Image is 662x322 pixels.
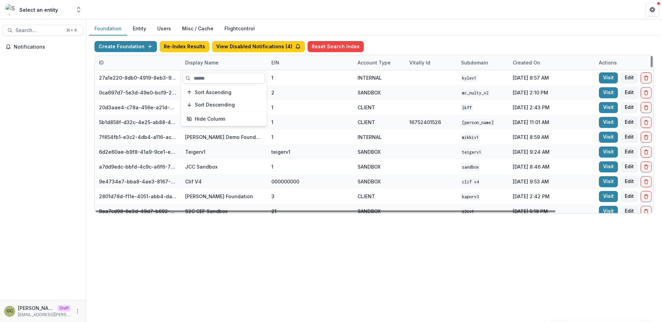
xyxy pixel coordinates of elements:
[405,59,434,66] div: Vitally Id
[89,22,127,36] button: Foundation
[19,6,58,13] div: Select an entity
[599,87,618,98] a: Visit
[185,148,205,155] div: Teigerv1
[461,149,482,156] code: teigerv1
[65,27,79,34] div: ⌘ + K
[358,193,375,200] div: CLIENT
[509,204,595,219] div: [DATE] 5:18 PM
[358,133,382,141] div: INTERNAL
[461,119,494,126] code: [PERSON_NAME]
[641,176,652,187] button: Delete Foundation
[599,117,618,128] a: Visit
[621,191,638,202] button: Edit
[461,89,490,97] code: mc_nulty_v2
[621,161,638,172] button: Edit
[18,304,54,312] p: [PERSON_NAME]
[358,104,375,111] div: CLIENT
[182,87,265,98] button: Sort Ascending
[509,130,595,144] div: [DATE] 8:59 AM
[621,102,638,113] button: Edit
[641,72,652,83] button: Delete Foundation
[599,132,618,143] a: Visit
[267,55,353,70] div: EIN
[195,90,231,95] span: Sort Ascending
[621,132,638,143] button: Edit
[457,59,492,66] div: Subdomain
[358,89,381,96] div: SANDBOX
[195,102,235,108] span: Sort Descending
[99,178,177,185] div: 9e4734e7-bba8-4ae3-8167-95d86cec7b4b
[461,163,480,171] code: sandbox
[182,99,265,110] button: Sort Descending
[353,59,395,66] div: Account Type
[461,178,480,185] code: Clif V4
[621,147,638,158] button: Edit
[621,206,638,217] button: Edit
[509,115,595,130] div: [DATE] 11:01 AM
[358,148,381,155] div: SANDBOX
[461,74,478,82] code: kylev1
[185,163,218,170] div: JCC Sandbox
[621,117,638,128] button: Edit
[271,133,273,141] div: 1
[271,119,273,126] div: 1
[405,55,457,70] div: Vitally Id
[95,55,181,70] div: ID
[599,191,618,202] a: Visit
[182,113,265,124] button: Hide Column
[94,41,157,52] button: Create Foundation
[185,208,228,215] div: S2C CEF Sandbox
[99,133,177,141] div: 7f854fb1-e3c2-4db4-a116-aca576521abc
[509,55,595,70] div: Created on
[461,104,473,111] code: lkff
[271,104,273,111] div: 1
[509,59,544,66] div: Created on
[181,59,223,66] div: Display Name
[621,176,638,187] button: Edit
[599,176,618,187] a: Visit
[595,59,621,66] div: Actions
[641,147,652,158] button: Delete Foundation
[509,85,595,100] div: [DATE] 2:10 PM
[271,178,299,185] div: 000000000
[185,133,263,141] div: [PERSON_NAME] Demo Foundation
[409,119,441,126] div: 16752401526
[185,178,202,185] div: Clif V4
[7,309,13,313] div: Grace Chang
[212,41,305,52] button: View Disabled Notifications (4)
[641,132,652,143] button: Delete Foundation
[127,22,152,36] button: Entity
[185,193,253,200] div: [PERSON_NAME] Foundation
[358,119,375,126] div: CLIENT
[74,3,83,17] button: Open entity switcher
[95,59,108,66] div: ID
[99,148,177,155] div: 6d2e60ae-b9f8-41a9-9ce1-e608d0f20ec5
[308,41,364,52] button: Reset Search Index
[641,206,652,217] button: Delete Foundation
[6,4,17,15] img: Select an entity
[99,163,177,170] div: a7dd9edc-bbfd-4c9c-a6f6-76d0743bf1cd
[599,72,618,83] a: Visit
[358,178,381,185] div: SANDBOX
[271,193,274,200] div: 3
[509,159,595,174] div: [DATE] 8:46 AM
[645,3,659,17] button: Get Help
[621,87,638,98] button: Edit
[358,208,381,215] div: SANDBOX
[599,206,618,217] a: Visit
[152,22,177,36] button: Users
[271,208,277,215] div: 21
[353,55,405,70] div: Account Type
[18,312,71,318] p: [EMAIL_ADDRESS][PERSON_NAME][DOMAIN_NAME]
[641,87,652,98] button: Delete Foundation
[641,117,652,128] button: Delete Foundation
[509,174,595,189] div: [DATE] 9:53 AM
[457,55,509,70] div: Subdomain
[3,41,83,52] button: Notifications
[621,72,638,83] button: Edit
[358,163,381,170] div: SANDBOX
[99,89,177,96] div: 0ca697d7-5e3d-49e0-bcf9-217f69e92d71
[641,161,652,172] button: Delete Foundation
